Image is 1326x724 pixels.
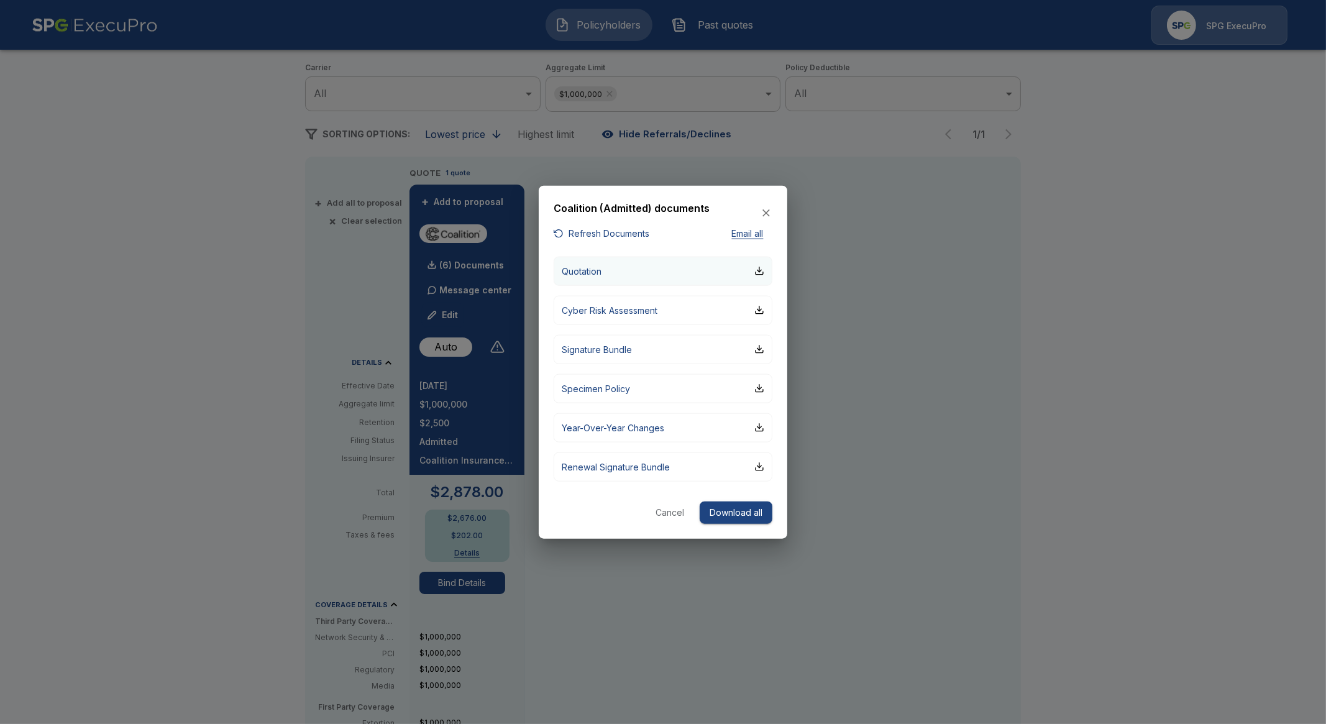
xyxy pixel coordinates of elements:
[562,303,657,316] p: Cyber Risk Assessment
[562,421,664,434] p: Year-Over-Year Changes
[562,382,630,395] p: Specimen Policy
[554,295,772,324] button: Cyber Risk Assessment
[554,452,772,481] button: Renewal Signature Bundle
[700,501,772,524] button: Download all
[554,334,772,364] button: Signature Bundle
[554,373,772,403] button: Specimen Policy
[554,413,772,442] button: Year-Over-Year Changes
[554,226,649,242] button: Refresh Documents
[562,264,601,277] p: Quotation
[562,342,632,355] p: Signature Bundle
[650,501,690,524] button: Cancel
[554,256,772,285] button: Quotation
[562,460,670,473] p: Renewal Signature Bundle
[723,226,772,242] button: Email all
[554,200,710,216] h6: Coalition (Admitted) documents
